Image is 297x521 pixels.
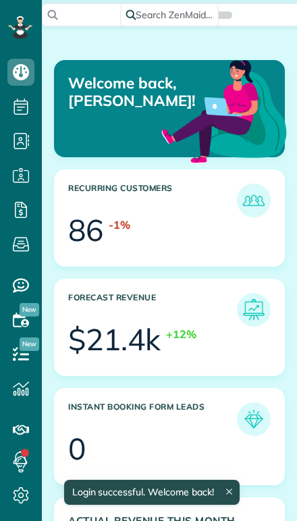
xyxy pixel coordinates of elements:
div: -1% [109,217,130,233]
p: Welcome back, [PERSON_NAME]! [68,74,210,110]
h3: Forecast Revenue [68,293,237,327]
div: Login successful. Welcome back! [63,480,239,505]
span: New [20,303,39,317]
div: 0 [68,434,86,464]
div: +12% [166,327,196,342]
div: $21.4k [68,325,161,354]
h3: Recurring Customers [68,184,237,217]
h3: Instant Booking Form Leads [68,402,237,436]
img: icon_recurring_customers-cf858462ba22bcd05b5a5880d41d6543d210077de5bb9ebc9590e49fd87d84ed.png [240,187,267,214]
div: 86 [68,215,103,245]
img: icon_form_leads-04211a6a04a5b2264e4ee56bc0799ec3eb69b7e499cbb523a139df1d13a81ae0.png [240,406,267,433]
img: dashboard_welcome-42a62b7d889689a78055ac9021e634bf52bae3f8056760290aed330b23ab8690.png [159,45,290,175]
span: New [20,337,39,351]
img: icon_forecast_revenue-8c13a41c7ed35a8dcfafea3cbb826a0462acb37728057bba2d056411b612bbbe.png [240,296,267,323]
